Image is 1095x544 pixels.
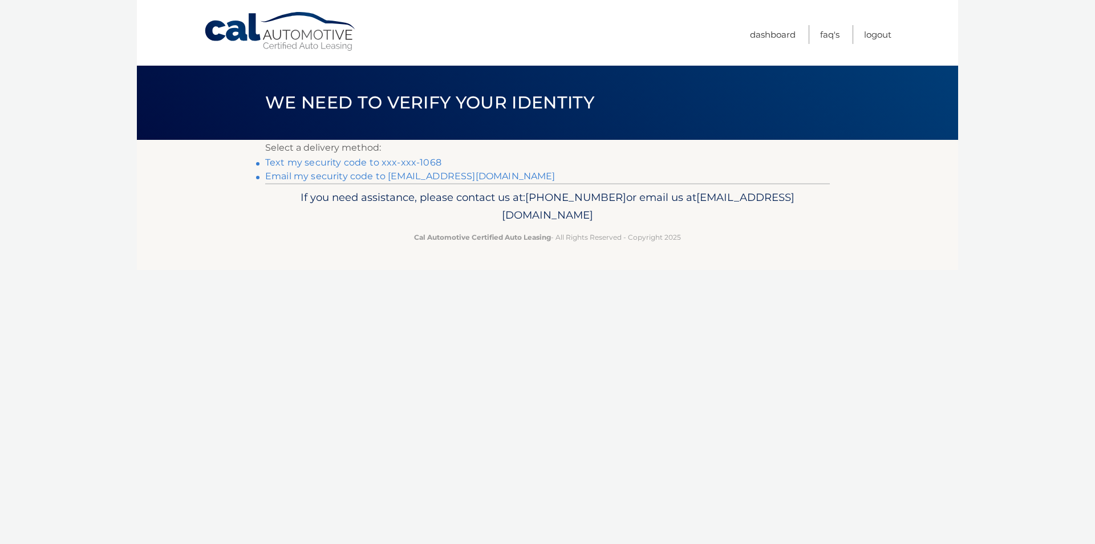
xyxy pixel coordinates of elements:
[265,157,441,168] a: Text my security code to xxx-xxx-1068
[265,171,555,182] a: Email my security code to [EMAIL_ADDRESS][DOMAIN_NAME]
[750,25,796,44] a: Dashboard
[265,140,830,156] p: Select a delivery method:
[273,231,822,243] p: - All Rights Reserved - Copyright 2025
[273,188,822,225] p: If you need assistance, please contact us at: or email us at
[204,11,358,52] a: Cal Automotive
[265,92,594,113] span: We need to verify your identity
[864,25,891,44] a: Logout
[525,191,626,204] span: [PHONE_NUMBER]
[820,25,839,44] a: FAQ's
[414,233,551,241] strong: Cal Automotive Certified Auto Leasing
